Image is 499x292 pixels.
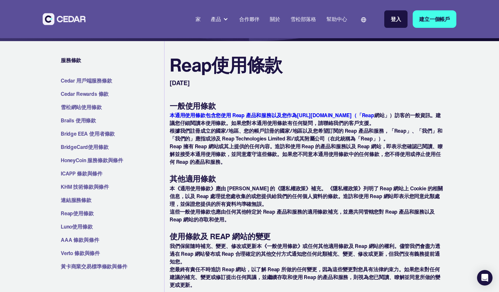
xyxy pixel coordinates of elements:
[413,10,456,28] a: 建立一個帳戶
[61,236,99,244] font: AAA 條款與條件
[419,15,450,23] font: 建立一個帳戶
[170,242,440,265] font: 我們保留隨時補充、變更、修改或更新本《一般使用條款》或任何其他適用條款及 Reap 網站的權利。儘管我們會盡力透過在 Reap 網站發布或 Reap 合理確定的其他交付方式通知您任何此類補充、變...
[477,270,493,286] div: Open Intercom Messenger
[61,170,162,177] a: ICAPP 條款與條件
[384,10,408,28] a: 登入
[267,12,283,26] a: 關於
[193,12,203,26] a: 家
[170,78,190,87] font: [DATE]
[270,16,280,22] font: 關於
[61,249,100,257] font: Verto 條款與條件
[326,16,347,22] font: 幫助中心
[61,170,102,177] font: ICAPP 條款與條件
[170,230,271,242] font: 使用條款及 REAP 網站的變更
[61,249,162,257] a: Verto 條款與條件
[291,16,316,22] font: 雪松部落格
[61,183,162,191] a: KHM 技術條款與條件
[324,12,349,26] a: 幫助中心
[61,156,162,164] a: HoneyCoin 服務條款與條件
[61,143,109,151] font: BridgeCard使用條款
[61,103,102,111] font: 雪松網站使用條款
[239,16,260,22] font: 合作夥伴
[61,117,162,124] a: Brails 使用條款
[170,185,443,208] font: 本《通用使用條款》應由 [PERSON_NAME] 的《隱私權政策》補充。 《隱私權政策》列明了 Reap 網站上 Cookie 的相關信息，以及 Reap 處理從您處收集的或您提供給我們的任何...
[61,130,162,138] a: Bridge EEA 使用者條款
[61,263,127,270] font: 黃卡商業交易標準條款與條件
[61,196,91,204] font: 連結服務條款
[61,77,112,84] font: Cedar 用戶端服務條款
[61,56,81,64] font: 服務條款
[237,12,262,26] a: 合作夥伴
[61,209,162,217] a: Reap使用條款
[170,265,440,289] font: 您最終有責任不時造訪 Reap 網站，以了解 Reap 所做的任何變更，因為這些變更對您具有法律約束力。如果您未對任何建議的補充、變更或修訂提出任何異議，並繼續存取和使用 Reap 的產品和服務...
[61,156,123,164] font: HoneyCoin 服務條款與條件
[196,16,201,22] font: 家
[61,209,94,217] font: Reap使用條款
[61,223,162,230] a: Luno使用條款
[61,263,162,270] a: 黃卡商業交易標準條款與條件
[61,236,162,244] a: AAA 條款與條件
[288,12,319,26] a: 雪松部落格
[170,208,435,223] font: 這些一般使用條款也應由任何其他特定於 Reap 產品和服務的適用條款補充，並應共同管轄您對 Reap 產品和服務以及 Reap 網站的存取和使用。
[170,111,374,119] a: 本通用使用條款包含您使用 Reap 產品和服務以及您作為[URL][DOMAIN_NAME]（「Reap
[170,51,282,78] font: Reap使用條款
[208,13,231,26] div: 產品
[61,77,162,84] a: Cedar 用戶端服務條款
[361,17,366,22] img: 世界圖示
[374,111,430,119] font: 網站」）訪客的一般資訊
[211,16,221,22] font: 產品
[170,100,216,112] font: 一般使用條款
[61,143,162,151] a: BridgeCard使用條款
[170,111,441,127] font: 。建議您仔細閱讀本使用條款。如果您對本通用使用條款有任何疑問，請聯絡我們的客戶支援。
[170,127,442,142] font: 根據我們註冊成立的國家/地區、您的帳戶註冊的國家/地區以及您希望訂閱的 Reap 產品和服務，「Reap」、「我們」和「我們的」應指或涉及 Reap Technologies Limited 和...
[170,173,216,185] font: 其他適用條款
[61,223,93,230] font: Luno使用條款
[61,90,162,98] a: Cedar Rewards 條款
[61,183,109,191] font: KHM 技術條款與條件
[391,15,401,23] font: 登入
[61,117,96,124] font: Brails 使用條款
[61,196,162,204] a: 連結服務條款
[61,103,162,111] a: 雪松網站使用條款
[61,90,109,98] font: Cedar Rewards 條款
[170,142,443,166] font: Reap 擁有 Reap 網站或其上提供的任何內容。造訪和使用 Reap 的產品和服務以及 Reap 網站，即表示您確認已閱讀、瞭解並接受本通用使用條款，並同意遵守這些條款。如果您不同意本通用使...
[61,130,115,138] font: Bridge EEA 使用者條款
